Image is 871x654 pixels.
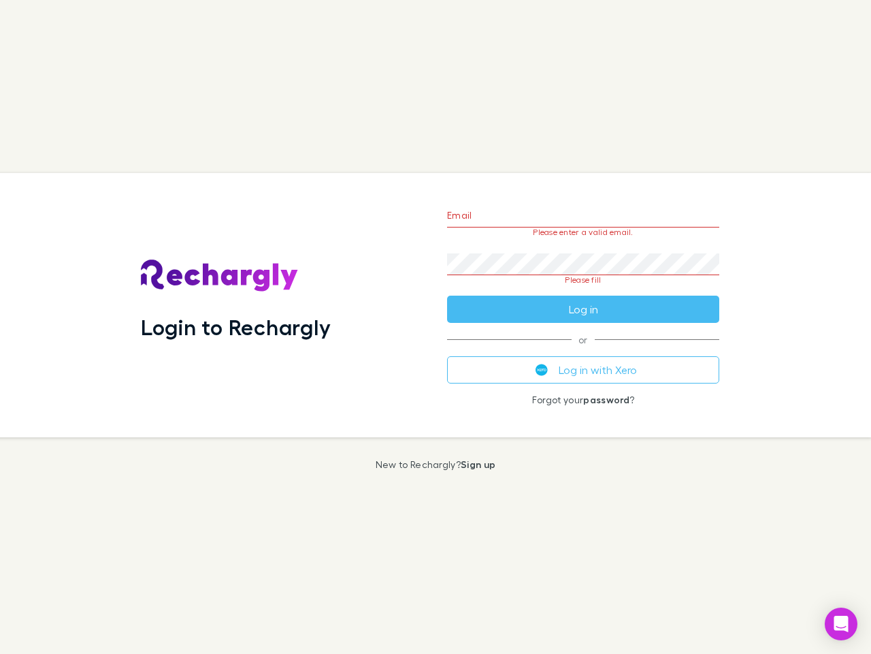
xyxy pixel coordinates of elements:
p: New to Rechargly? [376,459,496,470]
p: Please enter a valid email. [447,228,719,237]
button: Log in [447,296,719,323]
p: Please fill [447,275,719,285]
a: password [583,394,629,405]
button: Log in with Xero [447,356,719,384]
img: Xero's logo [536,364,548,376]
p: Forgot your ? [447,394,719,405]
h1: Login to Rechargly [141,314,331,340]
span: or [447,339,719,340]
a: Sign up [461,458,495,470]
div: Open Intercom Messenger [825,608,857,640]
img: Rechargly's Logo [141,260,299,292]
